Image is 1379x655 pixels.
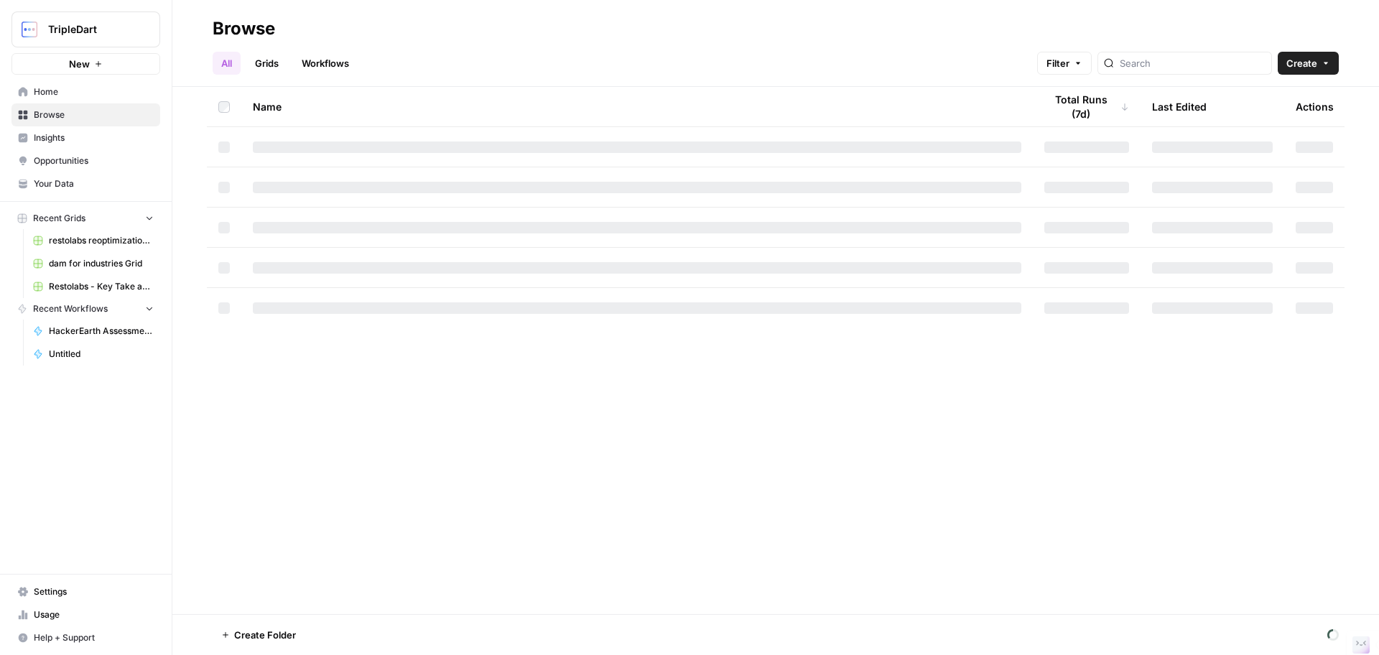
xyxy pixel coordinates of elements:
[49,257,154,270] span: dam for industries Grid
[1046,56,1069,70] span: Filter
[49,234,154,247] span: restolabs reoptimizations aug
[34,108,154,121] span: Browse
[11,80,160,103] a: Home
[1120,56,1266,70] input: Search
[27,275,160,298] a: Restolabs - Key Take aways & FAQs Grid (1)
[17,17,42,42] img: TripleDart Logo
[11,126,160,149] a: Insights
[11,172,160,195] a: Your Data
[48,22,135,37] span: TripleDart
[34,631,154,644] span: Help + Support
[34,85,154,98] span: Home
[11,208,160,229] button: Recent Grids
[293,52,358,75] a: Workflows
[11,626,160,649] button: Help + Support
[11,580,160,603] a: Settings
[246,52,287,75] a: Grids
[11,603,160,626] a: Usage
[1037,52,1092,75] button: Filter
[34,154,154,167] span: Opportunities
[1044,87,1129,126] div: Total Runs (7d)
[27,252,160,275] a: dam for industries Grid
[69,57,90,71] span: New
[1278,52,1339,75] button: Create
[49,348,154,361] span: Untitled
[1296,87,1334,126] div: Actions
[11,11,160,47] button: Workspace: TripleDart
[213,623,305,646] button: Create Folder
[11,103,160,126] a: Browse
[33,212,85,225] span: Recent Grids
[213,17,275,40] div: Browse
[11,53,160,75] button: New
[33,302,108,315] span: Recent Workflows
[1286,56,1317,70] span: Create
[34,608,154,621] span: Usage
[27,320,160,343] a: HackerEarth Assessment Test | Final
[34,177,154,190] span: Your Data
[1152,87,1207,126] div: Last Edited
[49,325,154,338] span: HackerEarth Assessment Test | Final
[253,87,1021,126] div: Name
[49,280,154,293] span: Restolabs - Key Take aways & FAQs Grid (1)
[27,343,160,366] a: Untitled
[34,585,154,598] span: Settings
[213,52,241,75] a: All
[34,131,154,144] span: Insights
[27,229,160,252] a: restolabs reoptimizations aug
[234,628,296,642] span: Create Folder
[11,298,160,320] button: Recent Workflows
[11,149,160,172] a: Opportunities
